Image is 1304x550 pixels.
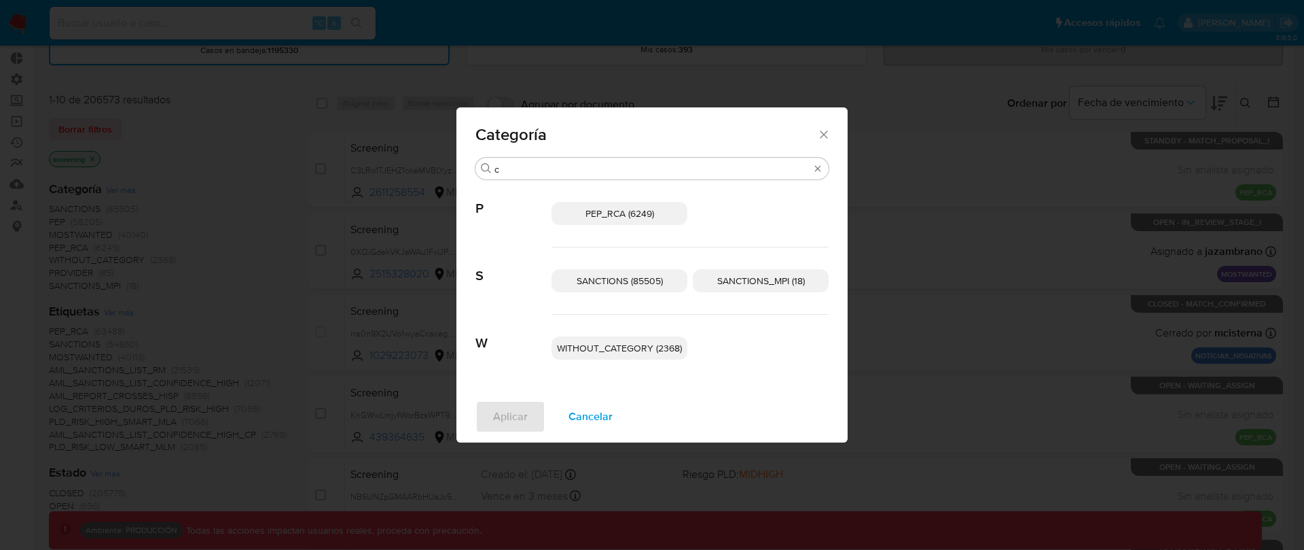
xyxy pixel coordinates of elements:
button: Cancelar [551,400,630,433]
div: PEP_RCA (6249) [551,202,687,225]
span: Cancelar [568,402,613,432]
div: WITHOUT_CATEGORY (2368) [551,337,687,360]
span: SANCTIONS (85505) [577,274,663,288]
div: SANCTIONS (85505) [551,269,687,292]
span: SANCTIONS_MPI (18) [717,274,805,288]
span: WITHOUT_CATEGORY (2368) [557,341,682,355]
button: Buscar [481,163,492,174]
span: S [475,247,551,284]
span: PEP_RCA (6249) [585,207,654,220]
button: Borrar [812,163,823,174]
button: Cerrar [817,128,829,140]
span: P [475,180,551,217]
input: Buscar filtro [494,163,810,175]
div: SANCTIONS_MPI (18) [693,269,829,292]
span: Categoría [475,126,817,143]
span: W [475,315,551,351]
